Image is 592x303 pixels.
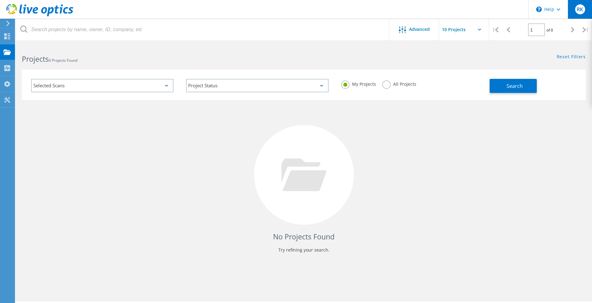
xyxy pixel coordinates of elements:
input: Search projects by name, owner, ID, company, etc [16,19,389,41]
svg: \n [536,7,542,12]
span: of 0 [546,27,553,33]
span: Advanced [409,27,430,31]
a: Live Optics Dashboard [6,13,73,17]
div: Selected Scans [31,79,174,92]
div: | [579,19,592,41]
span: Search [506,83,523,89]
label: My Projects [341,80,376,86]
span: 0 Projects Found [49,58,77,63]
div: | [489,19,502,41]
button: Search [490,79,537,93]
span: RK [577,7,583,12]
a: Reset Filters [557,55,586,60]
label: All Projects [382,80,416,86]
div: Project Status [186,79,328,92]
b: Projects [22,54,49,64]
p: Try refining your search. [28,245,580,255]
h4: No Projects Found [28,232,580,242]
